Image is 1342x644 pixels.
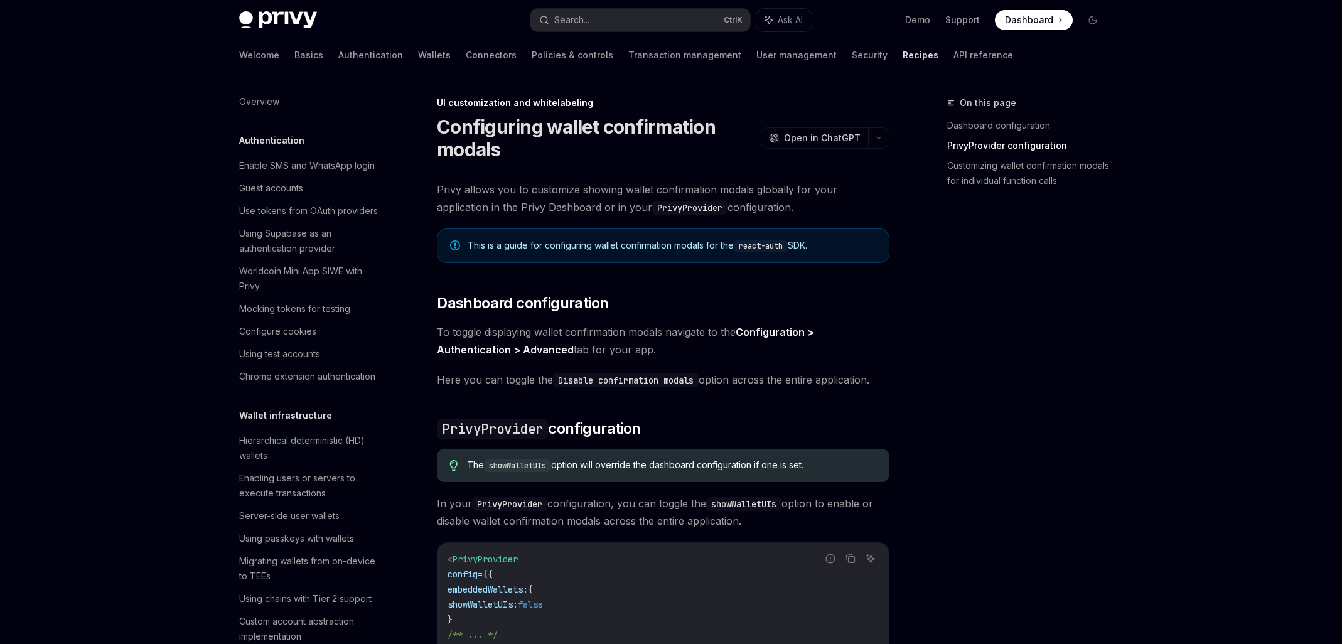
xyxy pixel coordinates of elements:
[483,569,488,580] span: {
[437,323,889,358] span: To toggle displaying wallet confirmation modals navigate to the tab for your app.
[761,127,868,149] button: Open in ChatGPT
[437,419,548,439] code: PrivyProvider
[229,505,390,527] a: Server-side user wallets
[229,343,390,365] a: Using test accounts
[229,550,390,588] a: Migrating wallets from on-device to TEEs
[468,239,876,252] div: This is a guide for configuring wallet confirmation modals for the SDK.
[239,531,354,546] div: Using passkeys with wallets
[448,614,453,625] span: }
[229,260,390,298] a: Worldcoin Mini App SIWE with Privy
[450,240,460,250] svg: Note
[484,459,551,472] code: showWalletUIs
[239,94,279,109] div: Overview
[229,222,390,260] a: Using Supabase as an authentication provider
[905,14,930,26] a: Demo
[229,365,390,388] a: Chrome extension authentication
[554,13,589,28] div: Search...
[448,554,453,565] span: <
[437,419,640,439] span: configuration
[778,14,803,26] span: Ask AI
[239,301,350,316] div: Mocking tokens for testing
[229,527,390,550] a: Using passkeys with wallets
[437,371,889,389] span: Here you can toggle the option across the entire application.
[652,201,727,215] code: PrivyProvider
[239,346,320,362] div: Using test accounts
[995,10,1073,30] a: Dashboard
[453,554,518,565] span: PrivyProvider
[239,408,332,423] h5: Wallet infrastructure
[229,298,390,320] a: Mocking tokens for testing
[239,554,382,584] div: Migrating wallets from on-device to TEEs
[437,97,889,109] div: UI customization and whitelabeling
[903,40,938,70] a: Recipes
[239,369,375,384] div: Chrome extension authentication
[947,136,1113,156] a: PrivyProvider configuration
[528,584,533,595] span: {
[530,9,750,31] button: Search...CtrlK
[239,264,382,294] div: Worldcoin Mini App SIWE with Privy
[448,584,528,595] span: embeddedWallets:
[448,599,518,610] span: showWalletUIs:
[239,433,382,463] div: Hierarchical deterministic (HD) wallets
[239,133,304,148] h5: Authentication
[756,9,812,31] button: Ask AI
[953,40,1013,70] a: API reference
[466,40,517,70] a: Connectors
[338,40,403,70] a: Authentication
[1083,10,1103,30] button: Toggle dark mode
[229,588,390,610] a: Using chains with Tier 2 support
[842,550,859,567] button: Copy the contents from the code block
[229,429,390,467] a: Hierarchical deterministic (HD) wallets
[239,614,382,644] div: Custom account abstraction implementation
[229,90,390,113] a: Overview
[724,15,743,25] span: Ctrl K
[229,320,390,343] a: Configure cookies
[553,373,699,387] code: Disable confirmation modals
[239,40,279,70] a: Welcome
[229,200,390,222] a: Use tokens from OAuth providers
[239,158,375,173] div: Enable SMS and WhatsApp login
[418,40,451,70] a: Wallets
[467,459,877,472] div: The option will override the dashboard configuration if one is set.
[449,460,458,471] svg: Tip
[947,115,1113,136] a: Dashboard configuration
[734,240,788,252] code: react-auth
[478,569,483,580] span: =
[437,495,889,530] span: In your configuration, you can toggle the option to enable or disable wallet confirmation modals ...
[945,14,980,26] a: Support
[437,115,756,161] h1: Configuring wallet confirmation modals
[239,471,382,501] div: Enabling users or servers to execute transactions
[822,550,839,567] button: Report incorrect code
[947,156,1113,191] a: Customizing wallet confirmation modals for individual function calls
[239,226,382,256] div: Using Supabase as an authentication provider
[239,181,303,196] div: Guest accounts
[488,569,493,580] span: {
[239,203,378,218] div: Use tokens from OAuth providers
[294,40,323,70] a: Basics
[756,40,837,70] a: User management
[518,599,543,610] span: false
[239,508,340,523] div: Server-side user wallets
[229,467,390,505] a: Enabling users or servers to execute transactions
[852,40,888,70] a: Security
[1005,14,1053,26] span: Dashboard
[229,154,390,177] a: Enable SMS and WhatsApp login
[784,132,861,144] span: Open in ChatGPT
[437,181,889,216] span: Privy allows you to customize showing wallet confirmation modals globally for your application in...
[960,95,1016,110] span: On this page
[628,40,741,70] a: Transaction management
[532,40,613,70] a: Policies & controls
[239,11,317,29] img: dark logo
[706,497,781,511] code: showWalletUIs
[239,324,316,339] div: Configure cookies
[862,550,879,567] button: Ask AI
[239,591,372,606] div: Using chains with Tier 2 support
[472,497,547,511] code: PrivyProvider
[448,569,478,580] span: config
[229,177,390,200] a: Guest accounts
[437,293,608,313] span: Dashboard configuration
